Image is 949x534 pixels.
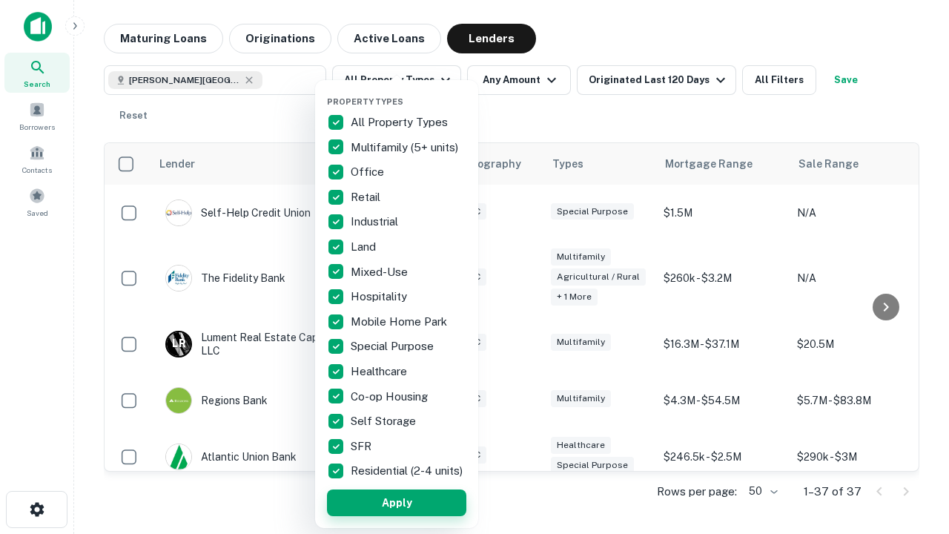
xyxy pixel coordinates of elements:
[351,412,419,430] p: Self Storage
[351,238,379,256] p: Land
[351,113,451,131] p: All Property Types
[351,213,401,231] p: Industrial
[351,337,437,355] p: Special Purpose
[327,489,466,516] button: Apply
[875,415,949,487] iframe: Chat Widget
[351,188,383,206] p: Retail
[351,462,466,480] p: Residential (2-4 units)
[351,388,431,406] p: Co-op Housing
[351,438,374,455] p: SFR
[351,263,411,281] p: Mixed-Use
[351,163,387,181] p: Office
[351,139,461,156] p: Multifamily (5+ units)
[351,288,410,306] p: Hospitality
[351,313,450,331] p: Mobile Home Park
[351,363,410,380] p: Healthcare
[327,97,403,106] span: Property Types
